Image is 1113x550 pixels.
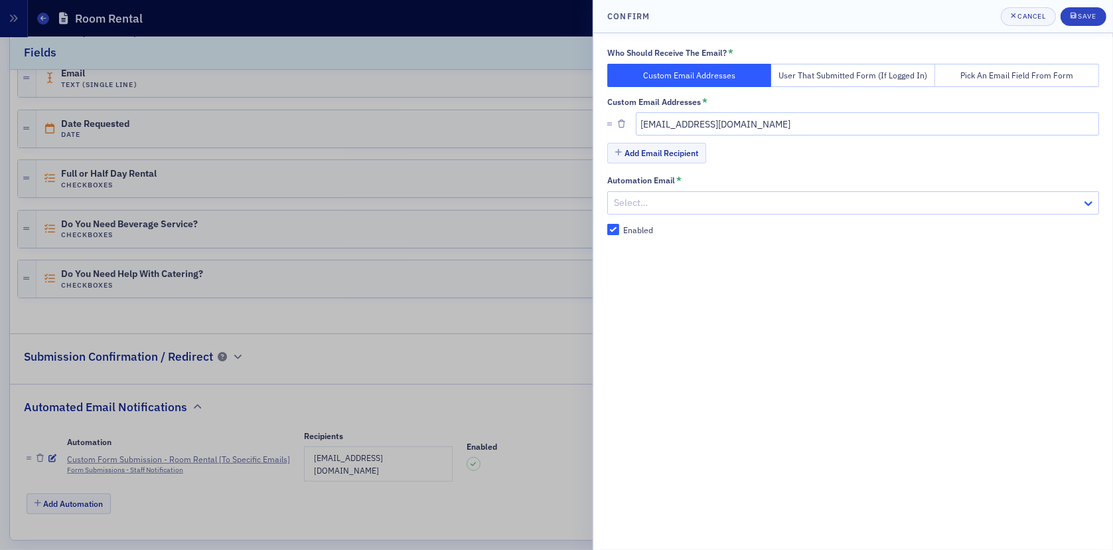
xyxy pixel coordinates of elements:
[607,64,771,87] button: Custom Email Addresses
[1017,13,1045,20] div: Cancel
[771,64,935,87] button: User That Submitted Form (If Logged In)
[728,47,733,59] abbr: This field is required
[607,224,619,236] input: Enabled
[702,96,707,108] abbr: This field is required
[607,143,706,163] button: Add Email Recipient
[607,48,727,58] div: Who Should Receive The Email?
[636,112,1100,136] input: example@example.com
[607,97,701,107] div: Custom Email Addresses
[607,10,650,22] h4: Confirm
[1061,7,1106,26] button: Save
[1001,7,1056,26] button: Cancel
[1078,13,1096,20] div: Save
[676,175,682,187] abbr: This field is required
[607,175,675,185] div: Automation Email
[624,225,654,236] div: Enabled
[935,64,1099,87] button: Pick an Email Field From Form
